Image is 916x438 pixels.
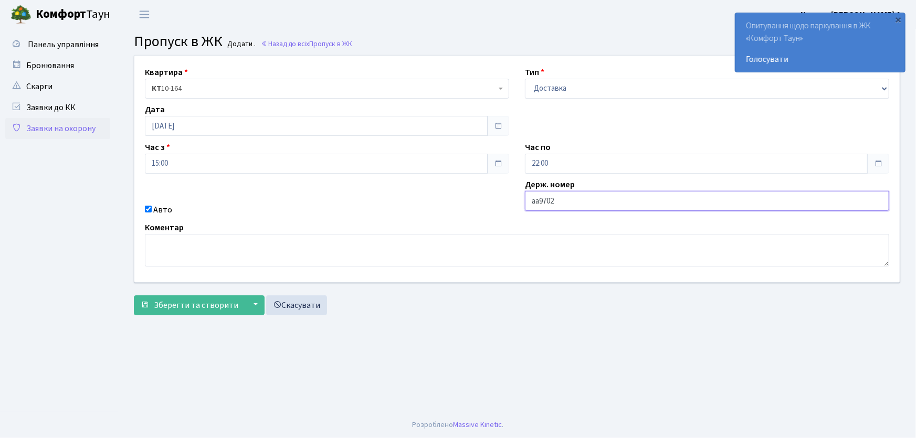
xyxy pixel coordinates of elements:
img: logo.png [10,4,31,25]
a: Скарги [5,76,110,97]
span: Таун [36,6,110,24]
label: Коментар [145,221,184,234]
input: AA0001AA [525,191,889,211]
small: Додати . [226,40,256,49]
div: × [893,14,904,25]
a: Заявки на охорону [5,118,110,139]
span: <b>КТ</b>&nbsp;&nbsp;&nbsp;&nbsp;10-164 [152,83,496,94]
a: Цитрус [PERSON_NAME] А. [801,8,903,21]
b: Комфорт [36,6,86,23]
span: Панель управління [28,39,99,50]
label: Держ. номер [525,178,575,191]
label: Квартира [145,66,188,79]
a: Панель управління [5,34,110,55]
span: <b>КТ</b>&nbsp;&nbsp;&nbsp;&nbsp;10-164 [145,79,509,99]
a: Massive Kinetic [454,419,502,430]
label: Дата [145,103,165,116]
a: Голосувати [746,53,894,66]
label: Тип [525,66,544,79]
label: Час з [145,141,170,154]
div: Розроблено . [413,419,504,431]
button: Зберегти та створити [134,295,245,315]
label: Авто [153,204,172,216]
a: Заявки до КК [5,97,110,118]
a: Назад до всіхПропуск в ЖК [261,39,352,49]
span: Зберегти та створити [154,300,238,311]
b: КТ [152,83,161,94]
a: Бронювання [5,55,110,76]
span: Пропуск в ЖК [134,31,223,52]
button: Переключити навігацію [131,6,157,23]
b: Цитрус [PERSON_NAME] А. [801,9,903,20]
div: Опитування щодо паркування в ЖК «Комфорт Таун» [735,13,905,72]
a: Скасувати [266,295,327,315]
label: Час по [525,141,551,154]
span: Пропуск в ЖК [309,39,352,49]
